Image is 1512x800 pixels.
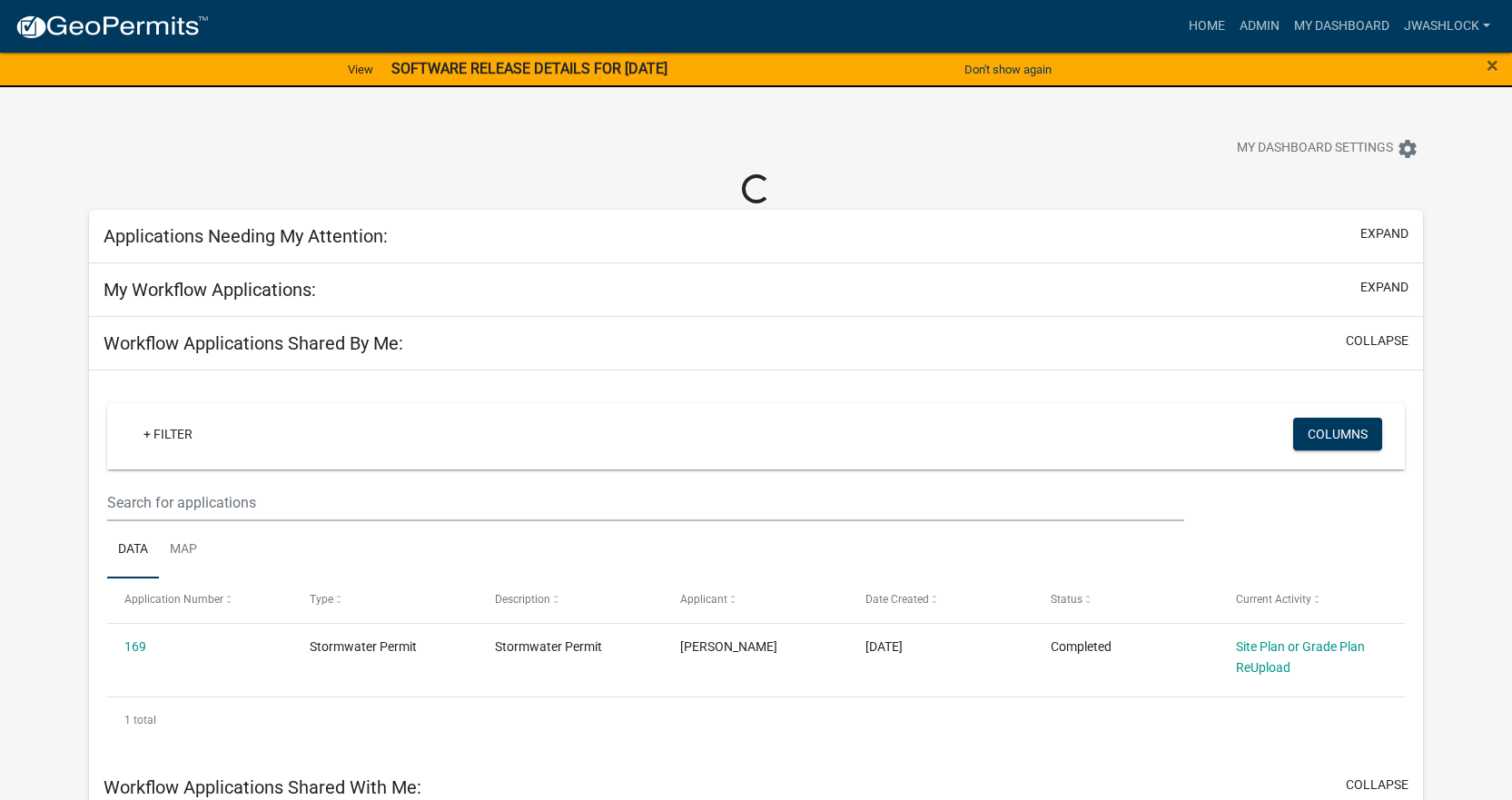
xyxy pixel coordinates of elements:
[1051,593,1082,606] span: Status
[495,639,602,654] span: Stormwater Permit
[1219,578,1404,622] datatable-header-cell: Current Activity
[495,593,550,606] span: Description
[1222,131,1433,166] button: My Dashboard Settingssettings
[1232,9,1287,44] a: Admin
[104,225,388,247] h5: Applications Needing My Attention:
[680,593,727,606] span: Applicant
[310,593,333,606] span: Type
[124,593,223,606] span: Application Number
[107,484,1183,521] input: Search for applications
[1293,418,1382,450] button: Columns
[89,370,1423,761] div: collapse
[107,578,292,622] datatable-header-cell: Application Number
[104,776,421,798] h5: Workflow Applications Shared With Me:
[1346,331,1408,351] button: collapse
[1487,53,1498,78] span: ×
[159,521,208,579] a: Map
[1360,278,1408,297] button: expand
[104,279,316,301] h5: My Workflow Applications:
[848,578,1033,622] datatable-header-cell: Date Created
[1051,639,1112,654] span: Completed
[1360,224,1408,243] button: expand
[1397,9,1497,44] a: jwashlock
[1181,9,1232,44] a: Home
[957,54,1059,84] button: Don't show again
[1346,775,1408,795] button: collapse
[865,639,903,654] span: 09/26/2022
[865,593,929,606] span: Date Created
[341,54,380,84] a: View
[1287,9,1397,44] a: My Dashboard
[124,639,146,654] a: 169
[104,332,403,354] h5: Workflow Applications Shared By Me:
[478,578,663,622] datatable-header-cell: Description
[1487,54,1498,76] button: Close
[107,697,1405,743] div: 1 total
[1033,578,1219,622] datatable-header-cell: Status
[292,578,478,622] datatable-header-cell: Type
[680,639,777,654] span: Brett Kiracofe
[129,418,207,450] a: + Filter
[391,60,667,77] strong: SOFTWARE RELEASE DETAILS FOR [DATE]
[1236,639,1365,675] a: Site Plan or Grade Plan ReUpload
[1236,593,1311,606] span: Current Activity
[1397,138,1418,160] i: settings
[663,578,848,622] datatable-header-cell: Applicant
[310,639,417,654] span: Stormwater Permit
[107,521,159,579] a: Data
[1237,138,1393,160] span: My Dashboard Settings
